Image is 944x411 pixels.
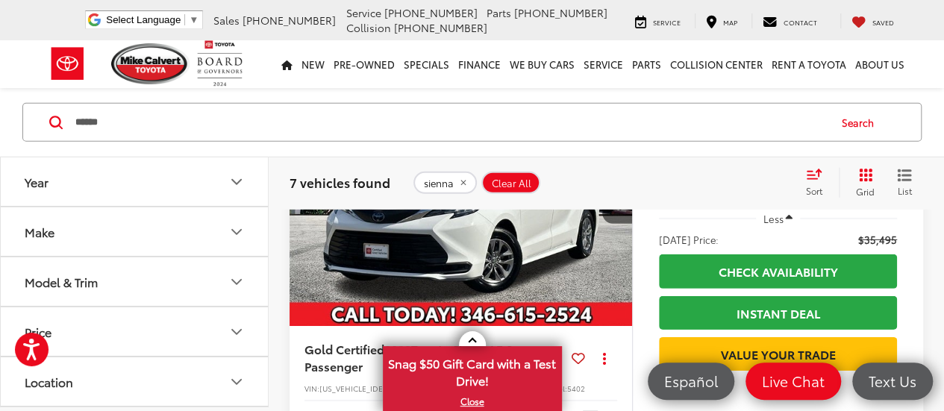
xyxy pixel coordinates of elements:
[751,13,828,28] a: Contact
[454,40,505,88] a: Finance
[384,348,560,393] span: Snag $50 Gift Card with a Test Drive!
[851,40,909,88] a: About Us
[763,212,783,225] span: Less
[106,14,199,25] a: Select Language​
[228,373,246,391] div: Location
[897,184,912,197] span: List
[1,207,269,256] button: MakeMake
[767,40,851,88] a: Rent a Toyota
[25,225,54,239] div: Make
[798,168,839,198] button: Select sort value
[579,40,628,88] a: Service
[858,232,897,247] span: $35,495
[346,20,391,35] span: Collision
[346,5,381,20] span: Service
[290,173,390,191] span: 7 vehicles found
[40,40,96,88] img: Toyota
[1,257,269,306] button: Model & TrimModel & Trim
[839,168,886,198] button: Grid View
[487,5,511,20] span: Parts
[723,17,737,27] span: Map
[659,232,719,247] span: [DATE] Price:
[25,274,98,289] div: Model & Trim
[648,363,734,400] a: Español
[852,363,933,400] a: Text Us
[657,371,725,390] span: Español
[184,14,185,25] span: ​
[784,17,817,27] span: Contact
[413,172,477,194] button: remove sienna
[384,5,478,20] span: [PHONE_NUMBER]
[695,13,748,28] a: Map
[25,374,73,389] div: Location
[886,168,923,198] button: List View
[213,13,240,28] span: Sales
[394,20,487,35] span: [PHONE_NUMBER]
[624,13,692,28] a: Service
[492,177,531,189] span: Clear All
[74,104,828,140] input: Search by Make, Model, or Keyword
[481,172,540,194] button: Clear All
[297,40,329,88] a: New
[659,254,897,288] a: Check Availability
[828,104,895,141] button: Search
[1,307,269,356] button: PricePrice
[243,13,336,28] span: [PHONE_NUMBER]
[189,14,199,25] span: ▼
[1,357,269,406] button: LocationLocation
[653,17,681,27] span: Service
[25,324,51,339] div: Price
[277,40,297,88] a: Home
[659,337,897,371] a: Value Your Trade
[111,43,190,84] img: Mike Calvert Toyota
[872,17,894,27] span: Saved
[745,363,841,400] a: Live Chat
[106,14,181,25] span: Select Language
[840,13,905,28] a: My Saved Vehicles
[228,223,246,241] div: Make
[304,341,566,374] a: Gold Certified2023Toyota SiennaLE 8 Passenger
[659,296,897,330] a: Instant Deal
[329,40,399,88] a: Pre-Owned
[399,40,454,88] a: Specials
[856,185,875,198] span: Grid
[806,184,822,197] span: Sort
[756,205,801,232] button: Less
[228,173,246,191] div: Year
[754,371,832,390] span: Live Chat
[1,157,269,206] button: YearYear
[567,383,585,394] span: 5402
[319,383,467,394] span: [US_VEHICLE_IDENTIFICATION_NUMBER]
[304,383,319,394] span: VIN:
[228,323,246,341] div: Price
[304,340,513,374] span: LE 8 Passenger
[602,352,605,364] span: dropdown dots
[25,175,49,189] div: Year
[228,273,246,291] div: Model & Trim
[505,40,579,88] a: WE BUY CARS
[591,345,617,371] button: Actions
[304,340,384,357] span: Gold Certified
[424,177,454,189] span: sienna
[666,40,767,88] a: Collision Center
[628,40,666,88] a: Parts
[861,371,924,390] span: Text Us
[514,5,607,20] span: [PHONE_NUMBER]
